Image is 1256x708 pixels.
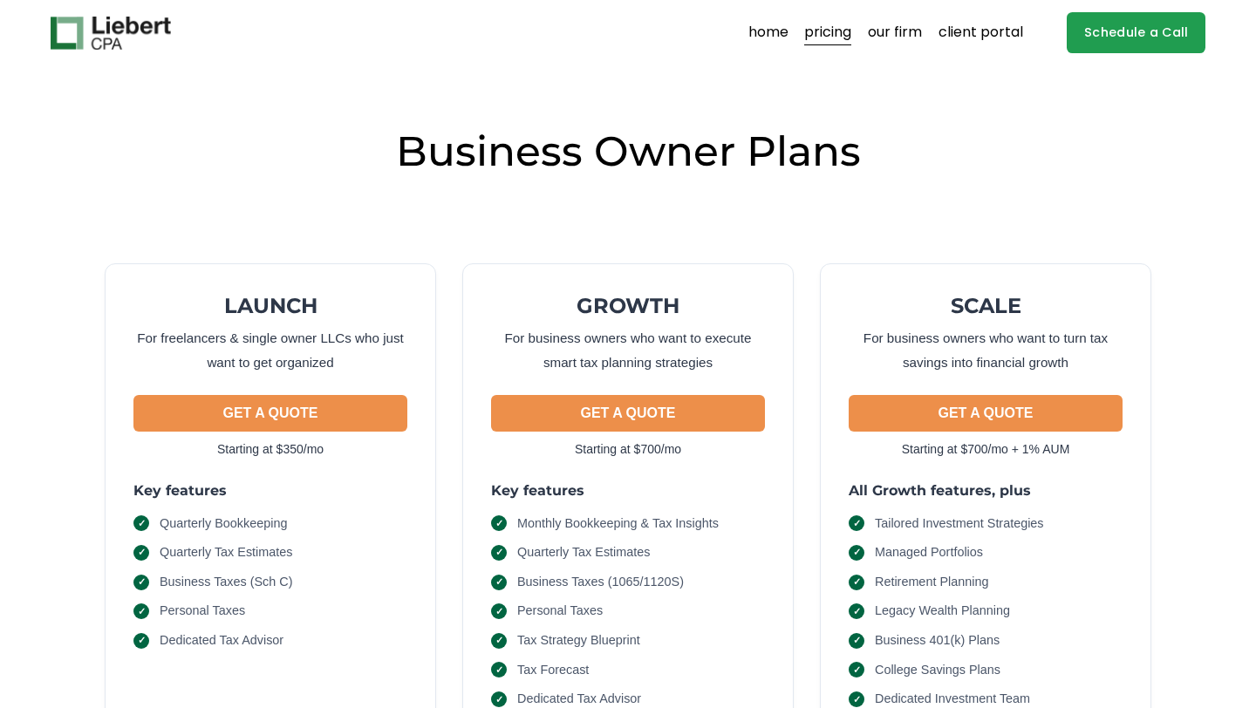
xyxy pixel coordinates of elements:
span: Business Taxes (Sch C) [160,573,293,592]
h2: GROWTH [491,292,765,319]
span: Quarterly Tax Estimates [160,543,293,562]
span: Business 401(k) Plans [875,631,1000,650]
button: GET A QUOTE [849,395,1123,432]
span: College Savings Plans [875,661,1000,680]
p: For freelancers & single owner LLCs who just want to get organized [133,326,407,374]
h2: Business Owner Plans [51,125,1206,178]
span: Tailored Investment Strategies [875,514,1044,534]
p: Starting at $700/mo [491,439,765,460]
p: For business owners who want to execute smart tax planning strategies [491,326,765,374]
p: For business owners who want to turn tax savings into financial growth [849,326,1123,374]
p: Starting at $700/mo + 1% AUM [849,439,1123,460]
a: client portal [939,19,1023,47]
button: GET A QUOTE [133,395,407,432]
span: Dedicated Tax Advisor [160,631,283,650]
h2: SCALE [849,292,1123,319]
span: Tax Strategy Blueprint [517,631,640,650]
span: Tax Forecast [517,661,589,680]
h3: Key features [491,481,765,500]
h2: LAUNCH [133,292,407,319]
a: pricing [804,19,851,47]
button: GET A QUOTE [491,395,765,432]
span: Managed Portfolios [875,543,983,562]
h3: All Growth features, plus [849,481,1123,500]
span: Retirement Planning [875,573,988,592]
a: our firm [868,19,922,47]
span: Business Taxes (1065/1120S) [517,573,684,592]
span: Quarterly Bookkeeping [160,514,287,534]
img: Liebert CPA [51,17,171,50]
h3: Key features [133,481,407,500]
p: Starting at $350/mo [133,439,407,460]
a: home [748,19,788,47]
span: Personal Taxes [160,602,245,621]
span: Personal Taxes [517,602,603,621]
a: Schedule a Call [1067,12,1205,53]
span: Quarterly Tax Estimates [517,543,651,562]
span: Legacy Wealth Planning [875,602,1010,621]
span: Monthly Bookkeeping & Tax Insights [517,514,719,534]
